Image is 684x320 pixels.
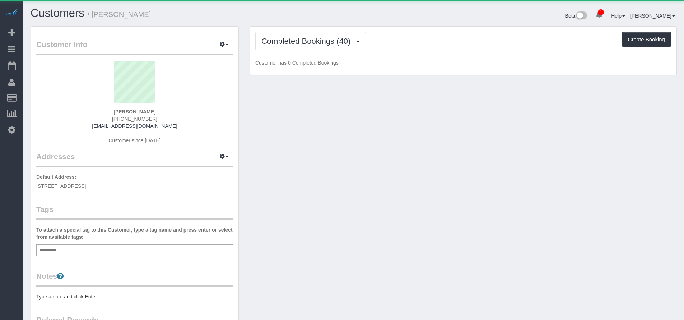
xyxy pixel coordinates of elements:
legend: Notes [36,271,233,287]
label: Default Address: [36,173,76,181]
label: To attach a special tag to this Customer, type a tag name and press enter or select from availabl... [36,226,233,241]
img: Automaid Logo [4,7,19,17]
a: 1 [592,7,606,23]
span: 1 [598,9,604,15]
span: [PHONE_NUMBER] [112,116,157,122]
a: Customers [31,7,84,19]
a: [PERSON_NAME] [630,13,675,19]
span: Customer since [DATE] [108,138,160,143]
a: [EMAIL_ADDRESS][DOMAIN_NAME] [92,123,177,129]
legend: Tags [36,204,233,220]
strong: [PERSON_NAME] [113,109,155,115]
pre: Type a note and click Enter [36,293,233,300]
a: Beta [565,13,587,19]
span: [STREET_ADDRESS] [36,183,86,189]
span: Completed Bookings (40) [261,37,354,46]
legend: Customer Info [36,39,233,55]
button: Completed Bookings (40) [255,32,366,50]
a: Help [611,13,625,19]
p: Customer has 0 Completed Bookings [255,59,671,66]
button: Create Booking [622,32,671,47]
small: / [PERSON_NAME] [88,10,151,18]
img: New interface [575,11,587,21]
